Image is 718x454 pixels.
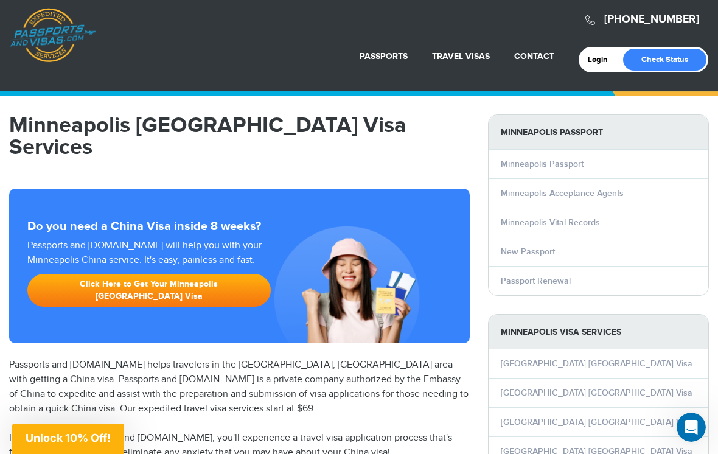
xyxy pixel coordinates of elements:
[588,55,616,65] a: Login
[501,159,584,169] a: Minneapolis Passport
[27,274,271,307] a: Click Here to Get Your Minneapolis [GEOGRAPHIC_DATA] Visa
[27,219,451,234] strong: Do you need a China Visa inside 8 weeks?
[514,51,554,61] a: Contact
[623,49,706,71] a: Check Status
[10,8,96,63] a: Passports & [DOMAIN_NAME]
[501,276,571,286] a: Passport Renewal
[501,246,555,257] a: New Passport
[26,431,111,444] span: Unlock 10% Off!
[432,51,490,61] a: Travel Visas
[489,315,708,349] strong: Minneapolis Visa Services
[9,114,470,158] h1: Minneapolis [GEOGRAPHIC_DATA] Visa Services
[501,217,600,228] a: Minneapolis Vital Records
[9,358,470,416] p: Passports and [DOMAIN_NAME] helps travelers in the [GEOGRAPHIC_DATA], [GEOGRAPHIC_DATA] area with...
[501,388,692,398] a: [GEOGRAPHIC_DATA] [GEOGRAPHIC_DATA] Visa
[501,188,624,198] a: Minneapolis Acceptance Agents
[12,424,124,454] div: Unlock 10% Off!
[23,239,276,313] div: Passports and [DOMAIN_NAME] will help you with your Minneapolis China service. It's easy, painles...
[501,358,692,369] a: [GEOGRAPHIC_DATA] [GEOGRAPHIC_DATA] Visa
[677,413,706,442] iframe: Intercom live chat
[360,51,408,61] a: Passports
[604,13,699,26] a: [PHONE_NUMBER]
[489,115,708,150] strong: Minneapolis Passport
[501,417,692,427] a: [GEOGRAPHIC_DATA] [GEOGRAPHIC_DATA] Visa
